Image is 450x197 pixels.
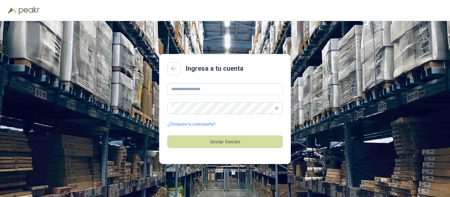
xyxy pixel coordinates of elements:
button: Iniciar Sesión [167,135,283,148]
h2: Ingresa a tu cuenta [186,63,243,74]
img: Logo [8,7,17,14]
img: Peakr [18,7,40,14]
span: eye-invisible [275,106,279,110]
a: ¿Olvidaste tu contraseña? [167,121,215,128]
